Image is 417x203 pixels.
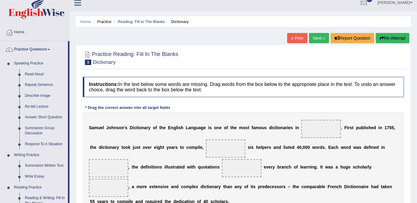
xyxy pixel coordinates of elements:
b: a [328,165,331,169]
b: g [158,145,160,150]
b: t [152,165,153,169]
b: h [92,145,94,150]
b: d [348,145,351,150]
b: n [297,125,299,130]
b: e [163,125,166,130]
b: s [246,125,248,130]
b: . [341,125,342,130]
b: t [321,165,323,169]
a: Repeat Sentence [22,80,68,90]
b: u [200,165,203,169]
span: Drop target [206,139,245,158]
b: t [210,165,211,169]
b: y [117,145,119,150]
b: , [128,165,129,169]
a: Answer Short Question [22,112,68,123]
b: i [106,145,108,150]
b: n [380,125,382,130]
b: 5 [392,125,394,130]
b: s [217,165,220,169]
b: f [296,165,298,169]
a: Home [80,19,91,24]
b: a [199,125,201,130]
b: i [250,145,251,150]
a: Next » [309,33,329,43]
b: t [288,145,290,150]
b: n [217,125,220,130]
b: n [215,165,217,169]
b: d [364,145,366,150]
b: m [255,125,259,130]
button: Re-Attempt [376,33,409,43]
a: Write Essay [22,171,68,182]
a: Practice Questions [0,41,68,56]
b: n [382,145,385,150]
b: n [114,125,117,130]
a: Summarize Group Discussion [22,123,68,139]
b: y [273,165,275,169]
b: e [374,145,376,150]
b: r [306,165,308,169]
b: f [156,125,157,130]
b: i [164,165,166,169]
b: i [211,165,212,169]
b: i [138,125,139,130]
b: n [148,165,151,169]
b: i [370,145,371,150]
b: l [364,125,365,130]
b: t [206,165,207,169]
b: n [308,165,311,169]
b: o [154,165,157,169]
b: i [378,125,380,130]
b: L [186,125,189,130]
b: r [174,145,175,150]
b: y [148,125,151,130]
b: a [274,145,276,150]
b: l [261,145,262,150]
b: w [187,165,190,169]
a: Respond To A Situation [22,139,68,150]
b: e [180,165,182,169]
b: d [376,145,379,150]
b: i [310,165,311,169]
b: D [130,125,133,130]
b: r [347,145,348,150]
b: c [187,145,189,150]
b: e [268,165,271,169]
b: a [253,125,255,130]
b: t [159,125,161,130]
b: 0 [308,145,310,150]
b: d [320,145,323,150]
b: d [374,125,376,130]
b: a [357,145,359,150]
a: Reading: Fill In The Blanks [118,19,165,24]
b: r [150,145,152,150]
b: t [230,125,232,130]
b: t [275,125,277,130]
b: e [143,165,146,169]
b: l [199,145,200,150]
b: d [278,145,281,150]
b: o [243,125,246,130]
b: i [381,145,382,150]
b: g [314,165,317,169]
b: o [143,145,146,150]
b: l [103,125,104,130]
b: o [109,125,111,130]
b: c [273,125,275,130]
b: s [178,125,181,130]
b: t [248,125,249,130]
b: o [344,145,347,150]
a: Re-tell Lecture [22,101,68,112]
a: « Prev [287,33,307,43]
b: i [287,125,288,130]
b: i [285,145,286,150]
b: o [203,165,206,169]
b: m [191,145,195,150]
b: u [134,145,137,150]
b: o [139,125,142,130]
b: n [142,125,144,130]
b: s [286,145,288,150]
b: 7 [387,125,389,130]
b: r [280,165,281,169]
